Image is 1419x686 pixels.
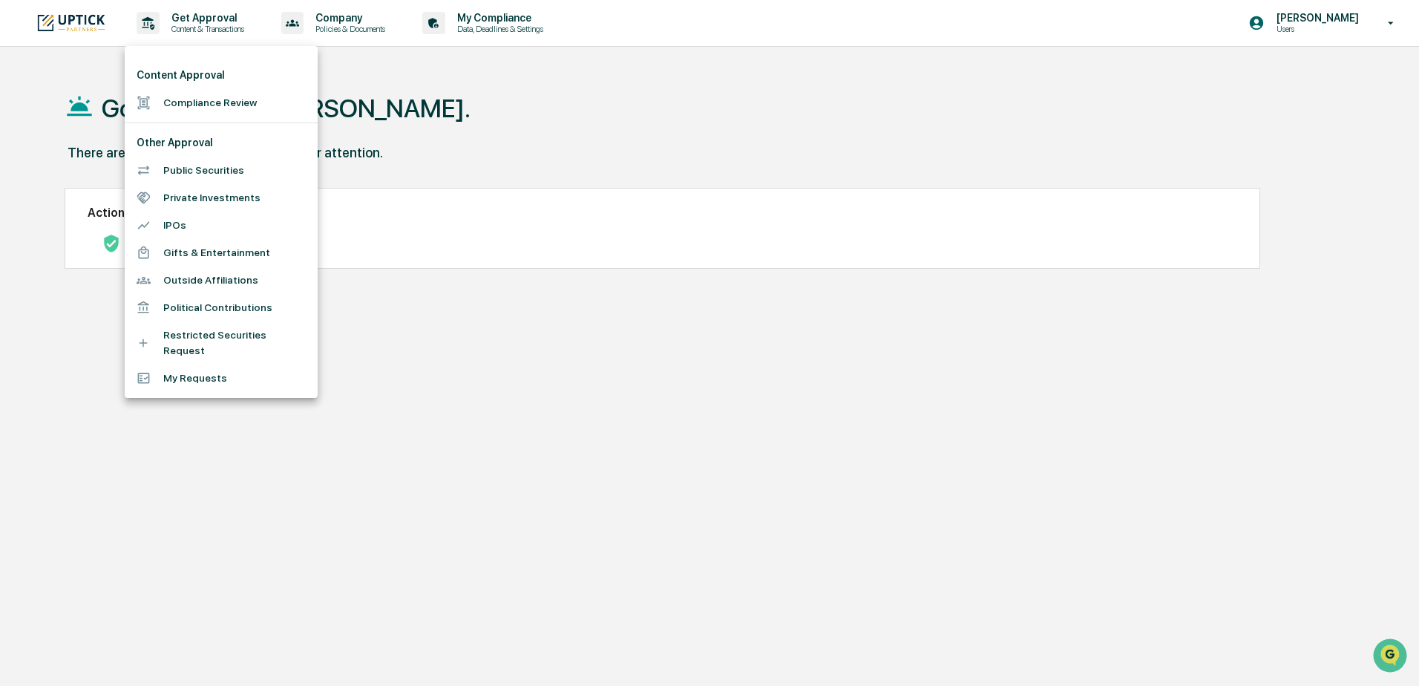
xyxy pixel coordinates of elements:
[39,68,245,83] input: Clear
[125,89,318,117] li: Compliance Review
[105,251,180,263] a: Powered byPylon
[125,239,318,267] li: Gifts & Entertainment
[15,31,270,55] p: How can we help?
[102,181,190,208] a: 🗄️Attestations
[148,252,180,263] span: Pylon
[108,189,119,200] div: 🗄️
[125,157,318,184] li: Public Securities
[125,267,318,294] li: Outside Affiliations
[50,114,243,128] div: Start new chat
[1372,637,1412,677] iframe: Open customer support
[15,217,27,229] div: 🔎
[15,189,27,200] div: 🖐️
[125,321,318,365] li: Restricted Securities Request
[252,118,270,136] button: Start new chat
[125,294,318,321] li: Political Contributions
[15,114,42,140] img: 1746055101610-c473b297-6a78-478c-a979-82029cc54cd1
[125,129,318,157] li: Other Approval
[30,215,94,230] span: Data Lookup
[122,187,184,202] span: Attestations
[125,365,318,392] li: My Requests
[9,181,102,208] a: 🖐️Preclearance
[125,184,318,212] li: Private Investments
[125,62,318,89] li: Content Approval
[30,187,96,202] span: Preclearance
[9,209,99,236] a: 🔎Data Lookup
[50,128,188,140] div: We're available if you need us!
[125,212,318,239] li: IPOs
